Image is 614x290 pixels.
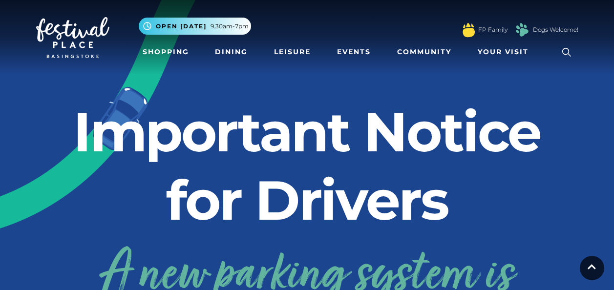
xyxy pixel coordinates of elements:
[333,43,375,61] a: Events
[211,22,249,31] span: 9.30am-7pm
[478,47,529,57] span: Your Visit
[139,43,193,61] a: Shopping
[156,22,207,31] span: Open [DATE]
[139,18,251,35] button: Open [DATE] 9.30am-7pm
[36,17,109,58] img: Festival Place Logo
[36,98,578,234] h2: Important Notice for Drivers
[270,43,315,61] a: Leisure
[474,43,537,61] a: Your Visit
[211,43,252,61] a: Dining
[533,25,578,34] a: Dogs Welcome!
[393,43,455,61] a: Community
[478,25,508,34] a: FP Family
